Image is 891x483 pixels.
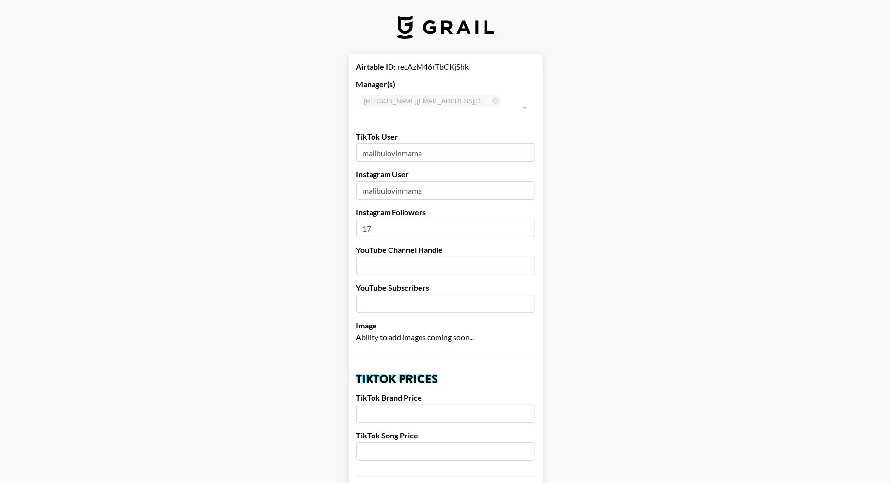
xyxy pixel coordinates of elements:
[356,321,535,330] label: Image
[356,132,535,141] label: TikTok User
[356,62,535,72] div: recAzM46rTbCKjShk
[356,283,535,293] label: YouTube Subscribers
[356,79,535,89] label: Manager(s)
[397,16,494,39] img: Grail Talent Logo
[356,170,535,179] label: Instagram User
[356,393,535,403] label: TikTok Brand Price
[356,245,535,255] label: YouTube Channel Handle
[356,374,535,385] h2: TikTok Prices
[356,62,396,71] strong: Airtable ID:
[356,207,535,217] label: Instagram Followers
[356,431,535,440] label: TikTok Song Price
[356,332,474,342] span: Ability to add images coming soon...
